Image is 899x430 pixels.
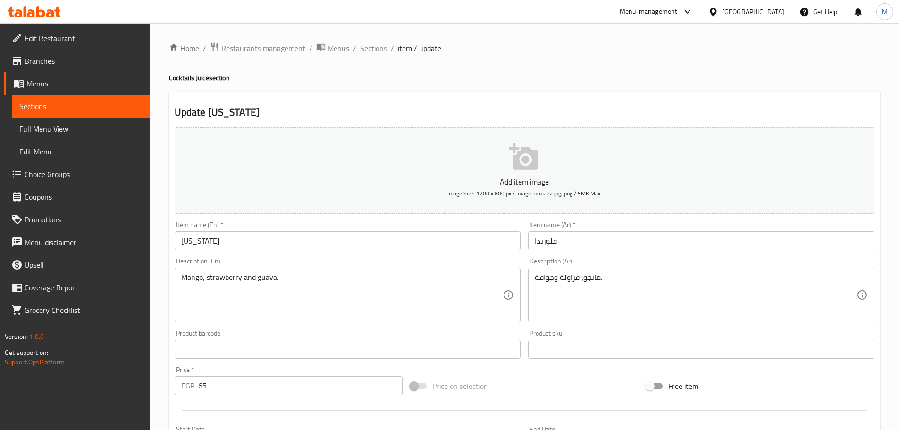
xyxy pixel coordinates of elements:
input: Enter name Ar [528,231,874,250]
span: Menu disclaimer [25,236,143,248]
li: / [203,42,206,54]
span: Menus [26,78,143,89]
h4: Cocktails Juice section [169,73,880,83]
a: Support.OpsPlatform [5,356,65,368]
span: Promotions [25,214,143,225]
span: Choice Groups [25,169,143,180]
h2: Update [US_STATE] [175,105,874,119]
textarea: Mango, strawberry and guava. [181,273,503,318]
span: Price on selection [432,380,488,392]
a: Menus [316,42,349,54]
span: Full Menu View [19,123,143,135]
input: Please enter price [198,376,403,395]
a: Edit Restaurant [4,27,150,50]
span: item / update [398,42,441,54]
p: Add item image [189,176,860,187]
span: Grocery Checklist [25,304,143,316]
div: Menu-management [620,6,678,17]
span: Free item [668,380,698,392]
span: Coupons [25,191,143,202]
span: Restaurants management [221,42,305,54]
a: Home [169,42,199,54]
li: / [391,42,394,54]
a: Menus [4,72,150,95]
span: Menus [328,42,349,54]
span: M [882,7,888,17]
a: Full Menu View [12,118,150,140]
a: Choice Groups [4,163,150,185]
input: Please enter product sku [528,340,874,359]
a: Branches [4,50,150,72]
a: Edit Menu [12,140,150,163]
span: Upsell [25,259,143,270]
a: Sections [360,42,387,54]
input: Please enter product barcode [175,340,521,359]
a: Promotions [4,208,150,231]
span: Coverage Report [25,282,143,293]
span: Get support on: [5,346,48,359]
li: / [309,42,312,54]
a: Coverage Report [4,276,150,299]
span: Branches [25,55,143,67]
div: [GEOGRAPHIC_DATA] [722,7,784,17]
a: Sections [12,95,150,118]
a: Coupons [4,185,150,208]
nav: breadcrumb [169,42,880,54]
span: Version: [5,330,28,343]
span: Edit Menu [19,146,143,157]
button: Add item imageImage Size: 1200 x 800 px / Image formats: jpg, png / 5MB Max. [175,127,874,214]
span: Edit Restaurant [25,33,143,44]
li: / [353,42,356,54]
a: Restaurants management [210,42,305,54]
span: Sections [19,101,143,112]
span: Image Size: 1200 x 800 px / Image formats: jpg, png / 5MB Max. [447,188,602,199]
a: Grocery Checklist [4,299,150,321]
textarea: مانجو، فراولة وجوافة. [535,273,857,318]
span: 1.0.0 [29,330,44,343]
a: Menu disclaimer [4,231,150,253]
p: EGP [181,380,194,391]
input: Enter name En [175,231,521,250]
a: Upsell [4,253,150,276]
